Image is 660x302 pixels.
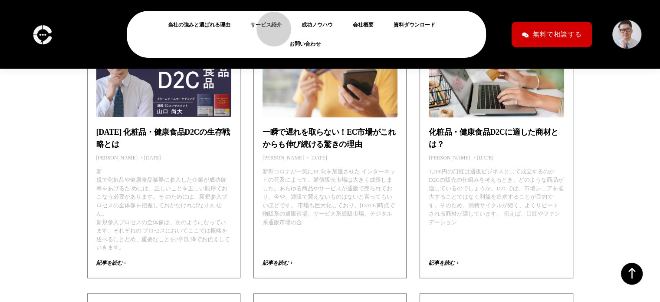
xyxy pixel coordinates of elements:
a: 当社の強みと選ばれる理由 [168,20,237,30]
img: Hands of young woman over laptop keypad ordering eyewear in the internet [428,29,564,120]
p: 新 [96,167,231,176]
a: 会社概要 [353,20,381,30]
a: 化粧品・健康食品D2Cに適した商材とは？ [429,128,558,149]
span: [DATE] [139,155,161,161]
a: Read more about 2023 化粧品・健康食品D2Cの生存戦略とは [96,260,127,266]
a: 一瞬で遅れを取らない！EC市場がこれからも伸び続ける驚きの理由 [263,128,396,149]
img: logo-c [30,22,54,47]
a: logo-c [30,30,54,37]
img: Business woman holding smartphone with credit card for pay online shopping e-commerce . [262,29,398,120]
p: 新型コロナが一気にEC化を加速させた インターネットの普及によって、通信販売市場は大きく成長しました。あらゆる商品やサービスが通販で売られており、今や、通販で買えないものはないと言ってもいいほど... [263,167,397,227]
span: [DATE] [305,155,327,161]
p: 1,200円の口紅は通販ビジネスとして成立するのか D2Cの販売の仕組みを考えるとき、どのような商品が適しているのでしょうか。D2Cでは、市場シェアを拡大することではなく利益を追求することが目的... [429,167,564,227]
p: 規で化粧品や健康食品業界に参入した企業が成功確率をあげるた めには、正しいことを正しい順序でおこなう必要があります。そ のためには、新規参入プロセスの全体像を把握しておかなければなりま せん。 ... [96,176,231,252]
img: 化粧品・健康食品 通販・D2C業界に特化したコンサルティングとダイレクトマーケティング支援 [95,32,231,116]
a: Hands of young woman over laptop keypad ordering eyewear in the internet [429,31,564,117]
a: お問い合わせ [289,39,328,49]
a: サービス紹介 [250,20,289,30]
a: [DATE] 化粧品・健康食品D2Cの生存戦略とは [96,128,230,149]
span: [DATE] [472,155,494,161]
a: 無料で相談する [512,22,592,47]
a: Read more about 化粧品・健康食品D2Cに適した商材とは？ [429,260,459,266]
span: [PERSON_NAME] [96,155,138,161]
span: [PERSON_NAME] [263,155,304,161]
a: 成功ノウハウ [302,20,340,30]
a: Read more about 一瞬で遅れを取らない！EC市場がこれからも伸び続ける驚きの理由 [263,260,293,266]
a: 資料ダウンロード [394,20,442,30]
span: 無料で相談する [533,27,581,42]
a: Business woman holding smartphone with credit card for pay online shopping e-commerce . [263,31,397,117]
a: 化粧品・健康食品 通販・D2C業界に特化したコンサルティングとダイレクトマーケティング支援 [96,31,231,117]
span: [PERSON_NAME] [429,155,470,161]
